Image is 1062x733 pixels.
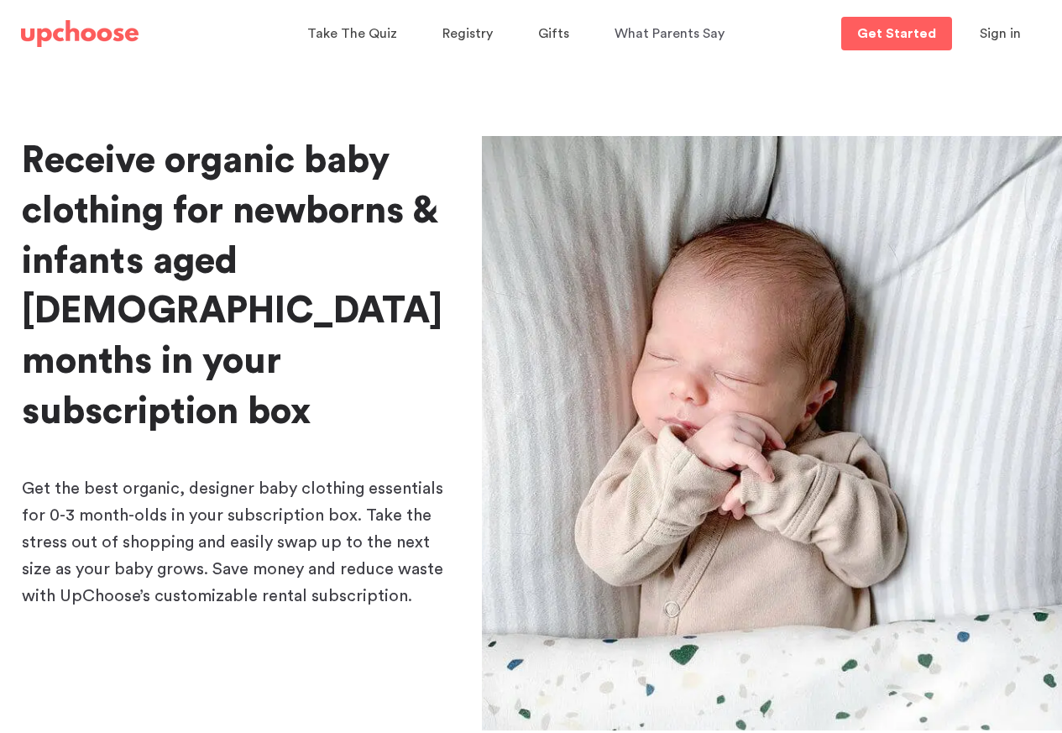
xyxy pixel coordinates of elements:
[22,480,443,605] span: Get the best organic, designer baby clothing essentials for 0-3 month-olds in your subscription b...
[21,17,139,51] a: UpChoose
[21,20,139,47] img: UpChoose
[980,27,1021,40] span: Sign in
[538,27,569,40] span: Gifts
[22,136,455,437] h1: Receive organic baby clothing for newborns & infants aged [DEMOGRAPHIC_DATA] months in your subsc...
[959,17,1042,50] button: Sign in
[307,27,397,40] span: Take The Quiz
[442,18,498,50] a: Registry
[307,18,402,50] a: Take The Quiz
[442,27,493,40] span: Registry
[841,17,952,50] a: Get Started
[857,27,936,40] p: Get Started
[538,18,574,50] a: Gifts
[615,27,725,40] span: What Parents Say
[615,18,730,50] a: What Parents Say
